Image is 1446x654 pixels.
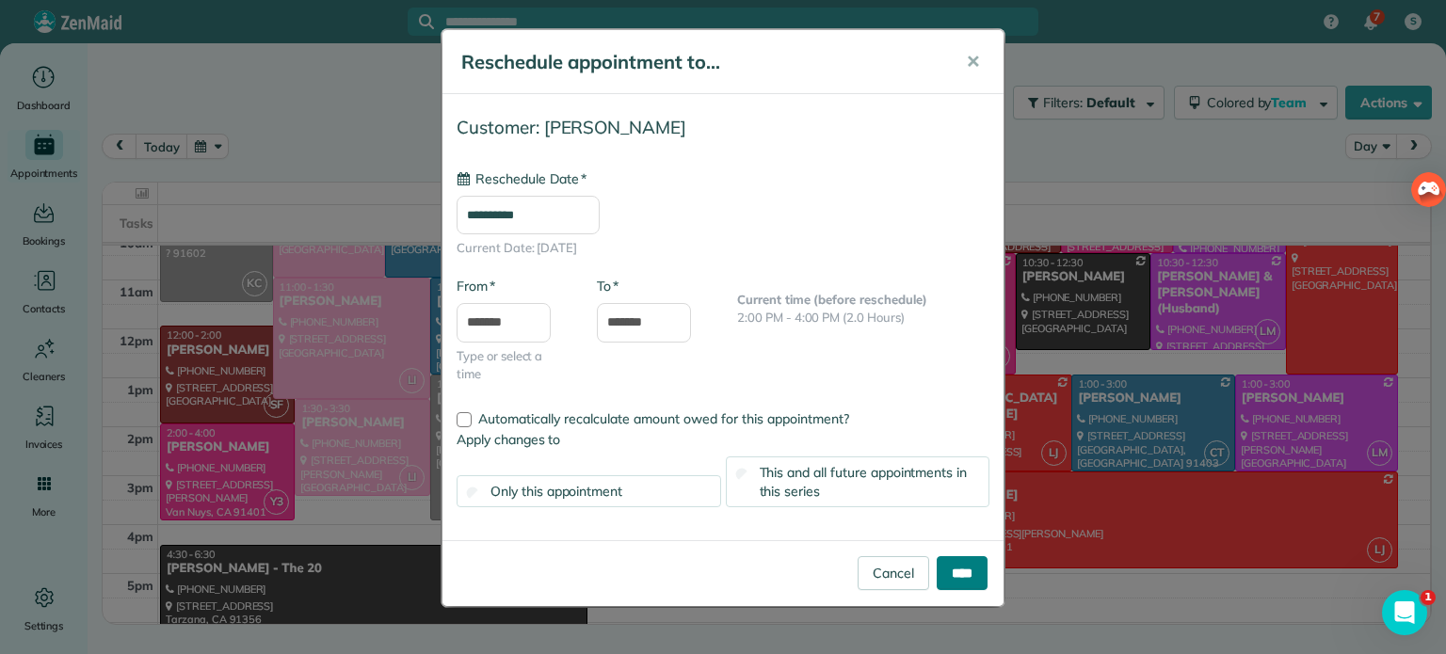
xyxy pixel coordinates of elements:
p: 2:00 PM - 4:00 PM (2.0 Hours) [737,309,989,327]
span: Only this appointment [490,483,622,500]
span: Type or select a time [457,347,569,384]
span: Automatically recalculate amount owed for this appointment? [478,410,849,427]
span: 1 [1421,590,1436,605]
label: From [457,277,495,295]
span: Current Date: [DATE] [457,239,989,258]
input: This and all future appointments in this series [735,468,747,480]
h4: Customer: [PERSON_NAME] [457,118,989,137]
input: Only this appointment [467,487,479,499]
iframe: Intercom live chat [1382,590,1427,635]
h5: Reschedule appointment to... [461,49,940,75]
label: To [597,277,619,295]
label: Reschedule Date [457,169,586,188]
span: ✕ [966,51,980,72]
label: Apply changes to [457,430,989,449]
span: This and all future appointments in this series [760,464,968,500]
a: Cancel [858,556,929,590]
b: Current time (before reschedule) [737,292,927,307]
